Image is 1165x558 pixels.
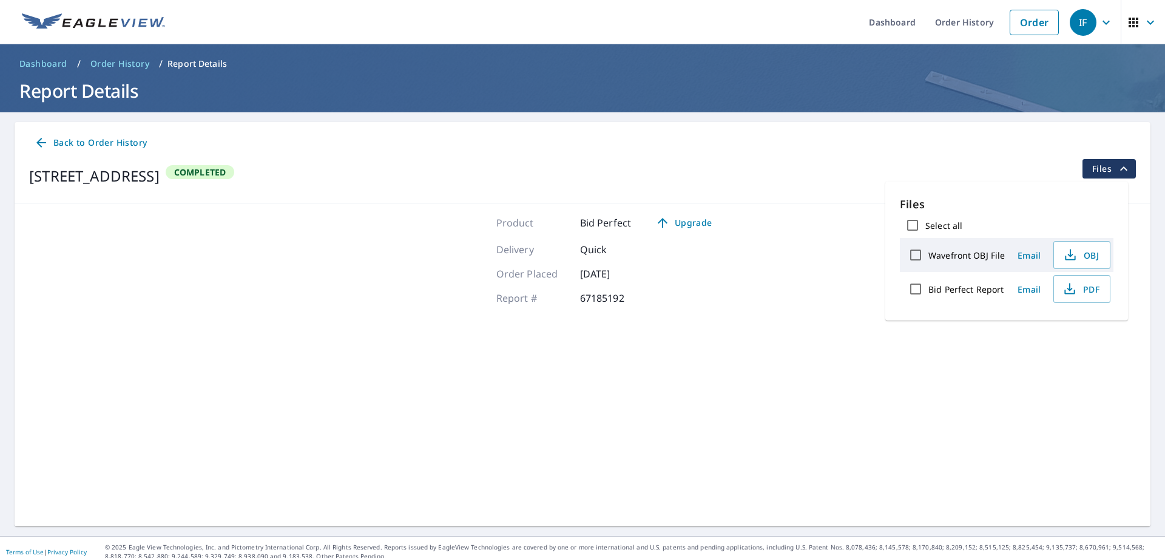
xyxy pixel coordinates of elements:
a: Back to Order History [29,132,152,154]
a: Dashboard [15,54,72,73]
p: Product [496,216,569,230]
span: Dashboard [19,58,67,70]
span: OBJ [1061,248,1100,262]
button: OBJ [1053,241,1110,269]
label: Select all [925,220,962,231]
a: Privacy Policy [47,548,87,556]
span: PDF [1061,282,1100,296]
p: Report Details [167,58,227,70]
span: Order History [90,58,149,70]
span: Completed [167,166,234,178]
li: / [159,56,163,71]
a: Terms of Use [6,548,44,556]
span: Files [1092,162,1131,176]
span: Upgrade [653,216,714,230]
a: Upgrade [646,213,721,233]
span: Email [1015,250,1044,261]
a: Order [1010,10,1059,35]
p: Files [900,196,1113,213]
p: 67185192 [580,291,653,305]
h1: Report Details [15,78,1150,103]
button: Email [1010,280,1048,299]
button: filesDropdownBtn-67185192 [1082,159,1136,179]
nav: breadcrumb [15,54,1150,73]
div: [STREET_ADDRESS] [29,165,160,187]
li: / [77,56,81,71]
p: Delivery [496,242,569,257]
span: Email [1015,284,1044,295]
button: PDF [1053,275,1110,303]
a: Order History [86,54,154,73]
button: Email [1010,246,1048,265]
div: IF [1070,9,1096,36]
label: Bid Perfect Report [928,284,1004,295]
p: [DATE] [580,267,653,281]
p: Bid Perfect [580,216,632,230]
p: Report # [496,291,569,305]
img: EV Logo [22,13,165,32]
p: Quick [580,242,653,257]
p: Order Placed [496,267,569,281]
p: | [6,548,87,556]
label: Wavefront OBJ File [928,250,1005,261]
span: Back to Order History [34,135,147,151]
